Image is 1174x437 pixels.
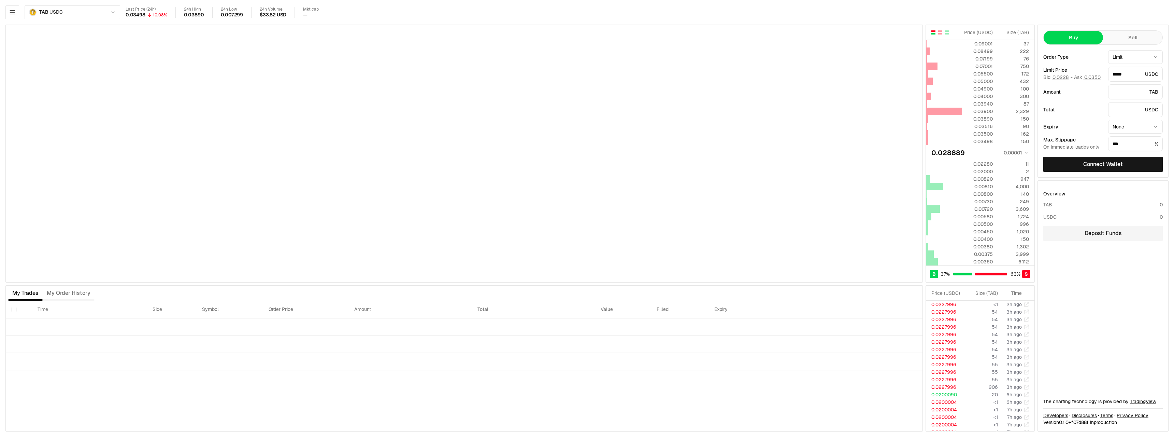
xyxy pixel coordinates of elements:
[999,161,1029,167] div: 11
[965,368,998,376] td: 55
[1117,412,1148,419] a: Privacy Policy
[926,428,965,436] td: 0.0200004
[260,7,286,12] div: 24h Volume
[999,115,1029,122] div: 150
[1043,157,1163,172] button: Connect Wallet
[965,406,998,413] td: <1
[965,316,998,323] td: 54
[962,213,993,220] div: 0.00580
[1074,74,1101,81] span: Ask
[1006,361,1022,368] time: 3h ago
[926,338,965,346] td: 0.0227996
[999,123,1029,130] div: 90
[1043,107,1103,112] div: Total
[932,271,936,277] span: B
[926,331,965,338] td: 0.0227996
[962,243,993,250] div: 0.00380
[1043,412,1068,419] a: Developers
[1007,429,1022,435] time: 7h ago
[962,78,993,85] div: 0.05000
[965,361,998,368] td: 55
[32,301,147,318] th: Time
[962,63,993,70] div: 0.07001
[1052,74,1069,80] button: 0.0228
[944,30,950,35] button: Show Buy Orders Only
[999,176,1029,182] div: 947
[999,221,1029,228] div: 996
[1160,201,1163,208] div: 0
[126,12,145,18] div: 0.03498
[184,12,204,18] div: 0.03890
[999,93,1029,100] div: 300
[999,206,1029,213] div: 3,609
[926,398,965,406] td: 0.0200004
[962,258,993,265] div: 0.00360
[931,30,936,35] button: Show Buy and Sell Orders
[8,286,43,300] button: My Trades
[1043,90,1103,94] div: Amount
[926,413,965,421] td: 0.0200004
[962,198,993,205] div: 0.00730
[197,301,263,318] th: Symbol
[999,251,1029,258] div: 3,999
[962,108,993,115] div: 0.03900
[965,383,998,391] td: 906
[962,29,993,36] div: Price ( USDC )
[962,251,993,258] div: 0.00375
[1006,309,1022,315] time: 3h ago
[965,421,998,428] td: <1
[926,316,965,323] td: 0.0227996
[1002,149,1029,157] button: 0.00001
[1108,136,1163,151] div: %
[926,391,965,398] td: 0.0200090
[49,9,62,15] span: USDC
[1108,67,1163,82] div: USDC
[931,290,965,297] div: Price ( USDC )
[1006,331,1022,338] time: 3h ago
[965,323,998,331] td: 54
[999,40,1029,47] div: 37
[39,9,48,15] span: TAB
[962,206,993,213] div: 0.00720
[6,25,922,282] iframe: Financial Chart
[965,398,998,406] td: <1
[999,213,1029,220] div: 1,724
[1043,201,1052,208] div: TAB
[999,100,1029,107] div: 87
[962,236,993,243] div: 0.00400
[999,108,1029,115] div: 2,329
[709,301,820,318] th: Expiry
[999,48,1029,55] div: 222
[999,228,1029,235] div: 1,020
[1043,74,1073,81] span: Bid -
[962,191,993,197] div: 0.00800
[999,63,1029,70] div: 750
[1043,68,1103,72] div: Limit Price
[303,7,319,12] div: Mkt cap
[1043,124,1103,129] div: Expiry
[1006,316,1022,323] time: 3h ago
[999,183,1029,190] div: 4,000
[1072,412,1097,419] a: Disclosures
[937,30,943,35] button: Show Sell Orders Only
[965,376,998,383] td: 55
[184,7,204,12] div: 24h High
[926,361,965,368] td: 0.0227996
[1006,346,1022,353] time: 3h ago
[962,168,993,175] div: 0.02000
[962,115,993,122] div: 0.03890
[1011,271,1020,277] span: 63 %
[926,368,965,376] td: 0.0227996
[962,93,993,100] div: 0.04000
[999,138,1029,145] div: 150
[999,131,1029,137] div: 162
[1006,339,1022,345] time: 3h ago
[1006,384,1022,390] time: 3h ago
[1043,419,1163,426] div: Version 0.1.0 + in production
[926,406,965,413] td: 0.0200004
[962,123,993,130] div: 0.03516
[1043,190,1065,197] div: Overview
[1043,214,1057,220] div: USDC
[1006,369,1022,375] time: 3h ago
[962,100,993,107] div: 0.03940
